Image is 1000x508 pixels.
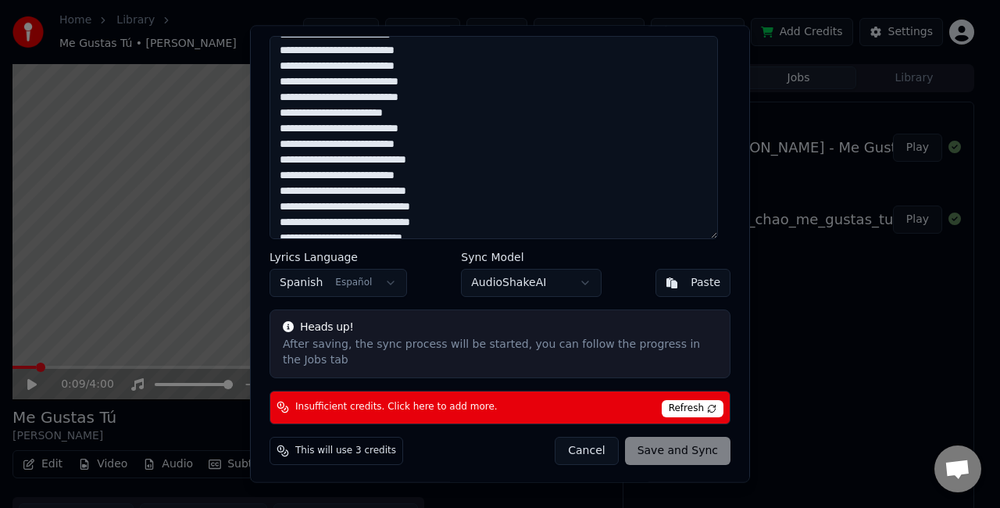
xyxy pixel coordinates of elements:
div: After saving, the sync process will be started, you can follow the progress in the Jobs tab [283,337,717,368]
div: Heads up! [283,320,717,336]
button: Cancel [555,437,618,465]
label: Lyrics Language [270,252,407,263]
span: This will use 3 credits [295,445,396,457]
label: Sync Model [461,252,602,263]
button: Paste [655,270,730,298]
span: Insufficient credits. Click here to add more. [295,402,498,414]
div: Paste [691,276,720,292]
span: Refresh [662,400,723,417]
